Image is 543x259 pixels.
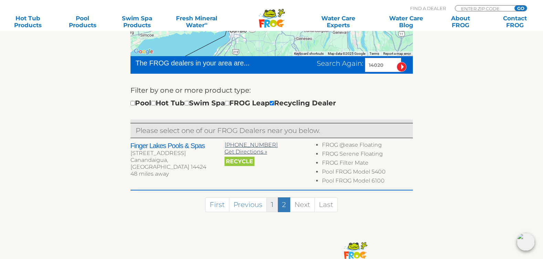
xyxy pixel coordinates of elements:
span: Map data ©2025 Google [328,52,365,55]
a: Water CareExperts [304,15,373,29]
div: The FROG dealers in your area are... [136,58,274,68]
a: Last [314,197,338,212]
li: FROG @ease Floating [322,142,413,151]
input: Zip Code Form [460,6,507,11]
li: Pool FROG Model 5400 [322,168,413,177]
h2: Finger Lakes Pools & Spas [130,142,224,150]
p: Find A Dealer [410,5,446,11]
span: 48 miles away [130,170,169,177]
a: Terms (opens in new tab) [369,52,379,55]
img: Google [132,47,155,56]
div: [STREET_ADDRESS] [130,150,224,157]
div: Pool Hot Tub Swim Spa FROG Leap Recycling Dealer [130,97,336,108]
li: FROG Serene Floating [322,151,413,159]
li: Pool FROG Model 6100 [322,177,413,186]
label: Filter by one or more product type: [130,85,251,96]
input: Submit [397,62,407,72]
a: Fresh MineralWater∞ [170,15,223,29]
a: PoolProducts [61,15,104,29]
a: Next [290,197,315,212]
li: FROG Filter Mate [322,159,413,168]
a: [PHONE_NUMBER] [224,142,278,148]
a: AboutFROG [439,15,482,29]
button: Keyboard shortcuts [294,51,324,56]
a: Open this area in Google Maps (opens a new window) [132,47,155,56]
span: Search Again: [317,59,363,68]
sup: ∞ [205,21,208,26]
a: 2 [278,197,290,212]
a: Previous [229,197,267,212]
p: Please select one of our FROG Dealers near you below. [136,125,408,136]
a: Water CareBlog [385,15,427,29]
a: Swim SpaProducts [116,15,158,29]
a: Get Directions » [224,148,267,155]
img: openIcon [517,233,535,251]
input: GO [514,6,527,11]
a: First [205,197,229,212]
a: 1 [267,197,278,212]
span: Recycle [224,157,254,166]
a: Hot TubProducts [7,15,49,29]
div: Canandaigua, [GEOGRAPHIC_DATA] 14424 [130,157,224,170]
a: ContactFROG [494,15,536,29]
a: Report a map error [383,52,411,55]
